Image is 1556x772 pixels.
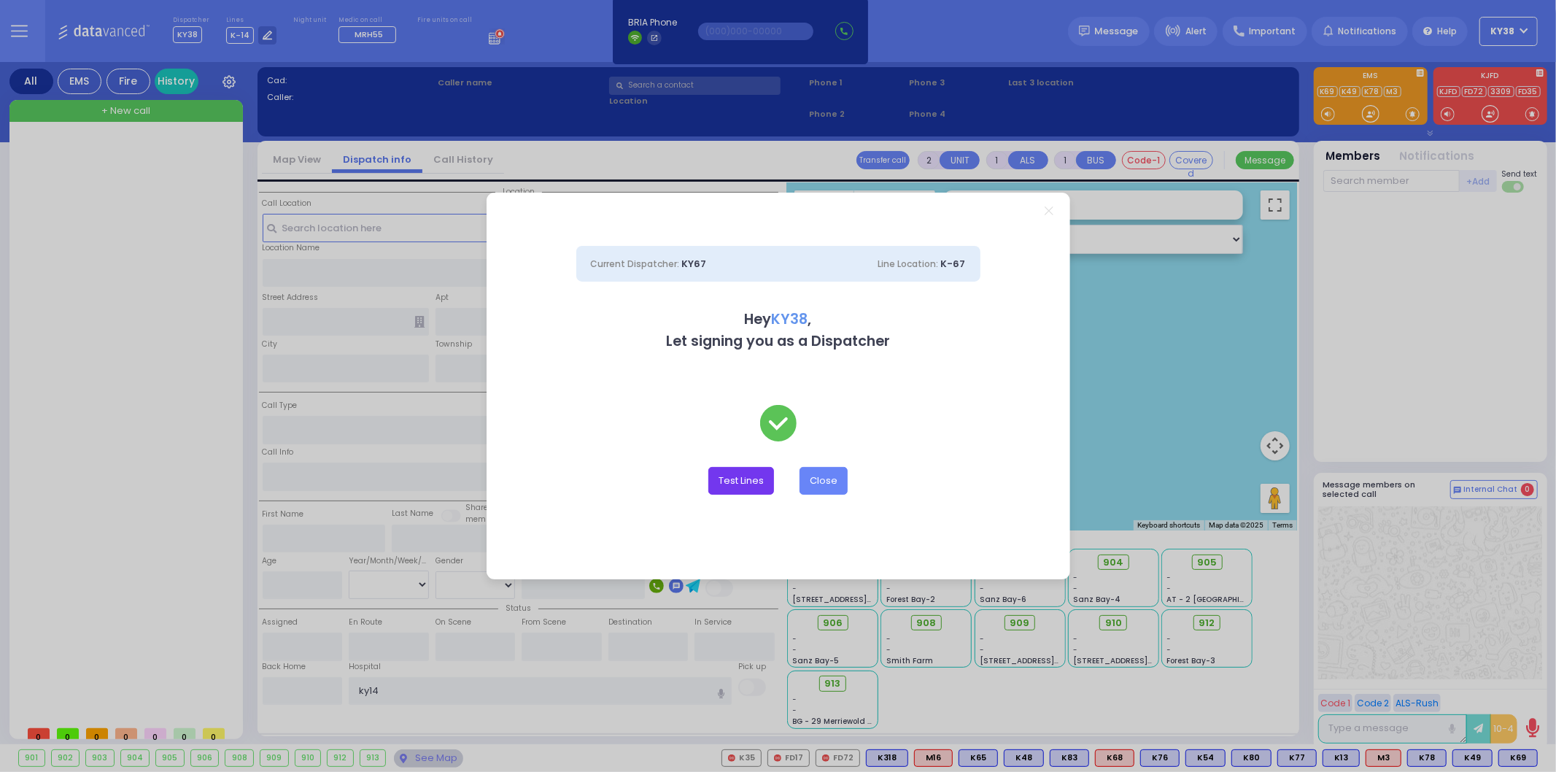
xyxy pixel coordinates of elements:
b: Let signing you as a Dispatcher [666,331,890,351]
b: Hey , [745,309,812,329]
span: K-67 [941,257,966,271]
button: Close [800,467,848,495]
a: Close [1045,206,1053,215]
span: KY67 [682,257,707,271]
button: Test Lines [708,467,774,495]
span: KY38 [772,309,808,329]
span: Current Dispatcher: [591,258,680,270]
img: check-green.svg [760,405,797,441]
span: Line Location: [878,258,939,270]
